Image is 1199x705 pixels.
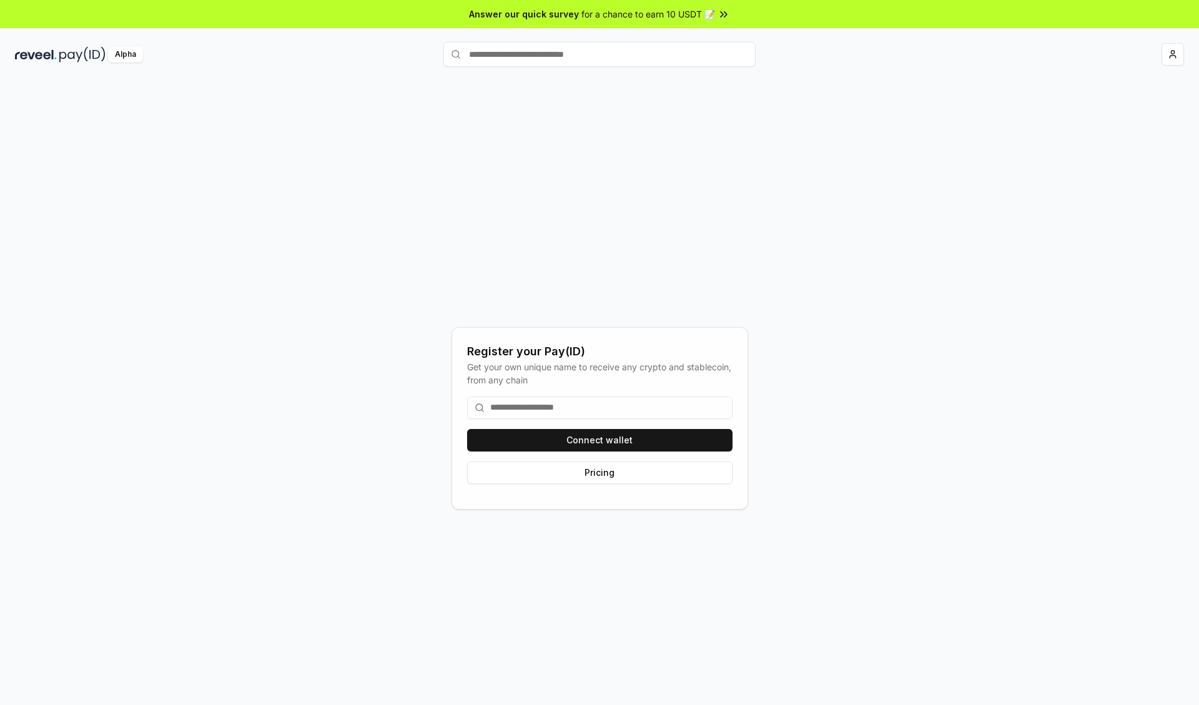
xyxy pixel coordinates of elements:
div: Get your own unique name to receive any crypto and stablecoin, from any chain [467,360,733,387]
img: reveel_dark [15,47,57,62]
button: Connect wallet [467,429,733,451]
div: Alpha [108,47,143,62]
span: for a chance to earn 10 USDT 📝 [581,7,715,21]
div: Register your Pay(ID) [467,343,733,360]
img: pay_id [59,47,106,62]
span: Answer our quick survey [469,7,579,21]
button: Pricing [467,461,733,484]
